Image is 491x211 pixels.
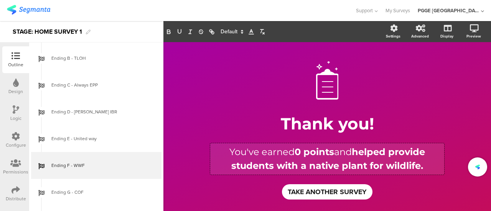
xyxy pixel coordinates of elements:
[3,168,28,175] div: Permissions
[8,61,23,68] div: Outline
[51,108,150,116] span: Ending D - [PERSON_NAME] IBR
[295,146,334,157] strong: 0 points
[411,33,429,39] div: Advanced
[31,179,161,206] a: Ending G - COF
[8,88,23,95] div: Design
[440,33,453,39] div: Display
[418,7,479,14] div: PGGE [GEOGRAPHIC_DATA]
[51,81,150,89] span: Ending C - Always EPP
[31,72,161,98] a: Ending C - Always EPP
[51,54,150,62] span: Ending B - TLOH
[51,162,150,169] span: Ending F - WWF
[7,5,50,15] img: segmanta logo
[288,187,367,197] span: TAKE ANOTHER SURVEY
[185,114,469,134] div: Thank you!
[386,33,400,39] div: Settings
[6,142,26,149] div: Configure
[475,165,480,169] img: segmanta-icon-final.svg
[31,98,161,125] a: Ending D - [PERSON_NAME] IBR
[6,195,26,202] div: Distribute
[282,184,372,200] button: TAKE ANOTHER SURVEY
[51,135,150,142] span: Ending E - United way
[51,188,150,196] span: Ending G - COF
[31,125,161,152] a: Ending E - United way
[31,152,161,179] a: Ending F - WWF
[356,7,373,14] span: Support
[466,33,481,39] div: Preview
[10,115,21,122] div: Logic
[31,45,161,72] a: Ending B - TLOH
[212,145,442,173] p: You've earned and
[13,26,82,38] div: STAGE: HOME SURVEY 1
